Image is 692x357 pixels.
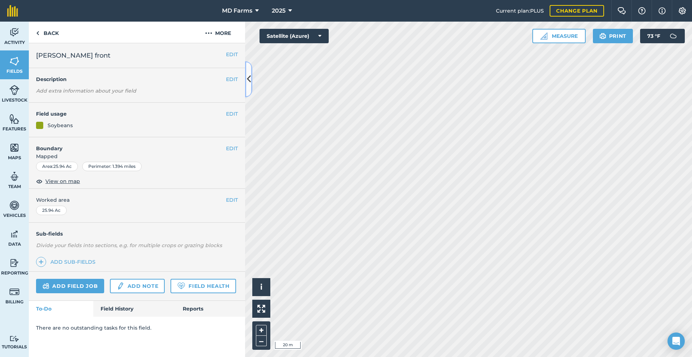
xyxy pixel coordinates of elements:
h4: Description [36,75,238,83]
a: Change plan [550,5,604,17]
a: Field History [93,301,175,317]
a: Field Health [170,279,236,293]
em: Divide your fields into sections, e.g. for multiple crops or grazing blocks [36,242,222,249]
button: + [256,325,267,336]
a: Add note [110,279,165,293]
span: Current plan : PLUS [496,7,544,15]
img: svg+xml;base64,PHN2ZyB4bWxucz0iaHR0cDovL3d3dy53My5vcmcvMjAwMC9zdmciIHdpZHRoPSI1NiIgaGVpZ2h0PSI2MC... [9,56,19,67]
button: EDIT [226,196,238,204]
img: svg+xml;base64,PHN2ZyB4bWxucz0iaHR0cDovL3d3dy53My5vcmcvMjAwMC9zdmciIHdpZHRoPSIxOSIgaGVpZ2h0PSIyNC... [599,32,606,40]
a: Back [29,22,66,43]
button: EDIT [226,75,238,83]
span: View on map [45,177,80,185]
a: To-Do [29,301,93,317]
span: Mapped [29,152,245,160]
img: svg+xml;base64,PD94bWwgdmVyc2lvbj0iMS4wIiBlbmNvZGluZz0idXRmLTgiPz4KPCEtLSBHZW5lcmF0b3I6IEFkb2JlIE... [9,229,19,240]
button: 73 °F [640,29,685,43]
button: – [256,336,267,346]
img: svg+xml;base64,PHN2ZyB4bWxucz0iaHR0cDovL3d3dy53My5vcmcvMjAwMC9zdmciIHdpZHRoPSIxNyIgaGVpZ2h0PSIxNy... [658,6,666,15]
a: Add sub-fields [36,257,98,267]
img: svg+xml;base64,PHN2ZyB4bWxucz0iaHR0cDovL3d3dy53My5vcmcvMjAwMC9zdmciIHdpZHRoPSIxNCIgaGVpZ2h0PSIyNC... [39,258,44,266]
button: EDIT [226,110,238,118]
span: [PERSON_NAME] front [36,50,110,61]
div: Open Intercom Messenger [667,333,685,350]
h4: Boundary [29,137,226,152]
h4: Field usage [36,110,226,118]
button: EDIT [226,50,238,58]
img: svg+xml;base64,PD94bWwgdmVyc2lvbj0iMS4wIiBlbmNvZGluZz0idXRmLTgiPz4KPCEtLSBHZW5lcmF0b3I6IEFkb2JlIE... [9,85,19,95]
button: EDIT [226,144,238,152]
img: svg+xml;base64,PD94bWwgdmVyc2lvbj0iMS4wIiBlbmNvZGluZz0idXRmLTgiPz4KPCEtLSBHZW5lcmF0b3I6IEFkb2JlIE... [9,27,19,38]
img: svg+xml;base64,PD94bWwgdmVyc2lvbj0iMS4wIiBlbmNvZGluZz0idXRmLTgiPz4KPCEtLSBHZW5lcmF0b3I6IEFkb2JlIE... [9,258,19,268]
span: 73 ° F [647,29,660,43]
img: A cog icon [678,7,687,14]
button: More [191,22,245,43]
img: svg+xml;base64,PD94bWwgdmVyc2lvbj0iMS4wIiBlbmNvZGluZz0idXRmLTgiPz4KPCEtLSBHZW5lcmF0b3I6IEFkb2JlIE... [9,335,19,342]
img: A question mark icon [638,7,646,14]
a: Reports [176,301,245,317]
img: svg+xml;base64,PHN2ZyB4bWxucz0iaHR0cDovL3d3dy53My5vcmcvMjAwMC9zdmciIHdpZHRoPSIyMCIgaGVpZ2h0PSIyNC... [205,29,212,37]
button: Print [593,29,633,43]
img: svg+xml;base64,PD94bWwgdmVyc2lvbj0iMS4wIiBlbmNvZGluZz0idXRmLTgiPz4KPCEtLSBHZW5lcmF0b3I6IEFkb2JlIE... [9,286,19,297]
img: svg+xml;base64,PHN2ZyB4bWxucz0iaHR0cDovL3d3dy53My5vcmcvMjAwMC9zdmciIHdpZHRoPSI5IiBoZWlnaHQ9IjI0Ii... [36,29,39,37]
img: svg+xml;base64,PHN2ZyB4bWxucz0iaHR0cDovL3d3dy53My5vcmcvMjAwMC9zdmciIHdpZHRoPSI1NiIgaGVpZ2h0PSI2MC... [9,113,19,124]
span: MD Farms [222,6,252,15]
span: Worked area [36,196,238,204]
img: svg+xml;base64,PD94bWwgdmVyc2lvbj0iMS4wIiBlbmNvZGluZz0idXRmLTgiPz4KPCEtLSBHZW5lcmF0b3I6IEFkb2JlIE... [116,282,124,290]
img: svg+xml;base64,PD94bWwgdmVyc2lvbj0iMS4wIiBlbmNvZGluZz0idXRmLTgiPz4KPCEtLSBHZW5lcmF0b3I6IEFkb2JlIE... [9,171,19,182]
img: Two speech bubbles overlapping with the left bubble in the forefront [617,7,626,14]
img: svg+xml;base64,PD94bWwgdmVyc2lvbj0iMS4wIiBlbmNvZGluZz0idXRmLTgiPz4KPCEtLSBHZW5lcmF0b3I6IEFkb2JlIE... [666,29,680,43]
span: i [260,282,262,291]
span: 2025 [272,6,285,15]
img: svg+xml;base64,PHN2ZyB4bWxucz0iaHR0cDovL3d3dy53My5vcmcvMjAwMC9zdmciIHdpZHRoPSI1NiIgaGVpZ2h0PSI2MC... [9,142,19,153]
button: Satellite (Azure) [259,29,329,43]
img: svg+xml;base64,PD94bWwgdmVyc2lvbj0iMS4wIiBlbmNvZGluZz0idXRmLTgiPz4KPCEtLSBHZW5lcmF0b3I6IEFkb2JlIE... [43,282,49,290]
div: Soybeans [48,121,73,129]
img: svg+xml;base64,PD94bWwgdmVyc2lvbj0iMS4wIiBlbmNvZGluZz0idXRmLTgiPz4KPCEtLSBHZW5lcmF0b3I6IEFkb2JlIE... [9,200,19,211]
button: View on map [36,177,80,186]
img: svg+xml;base64,PHN2ZyB4bWxucz0iaHR0cDovL3d3dy53My5vcmcvMjAwMC9zdmciIHdpZHRoPSIxOCIgaGVpZ2h0PSIyNC... [36,177,43,186]
img: fieldmargin Logo [7,5,18,17]
img: Ruler icon [540,32,547,40]
div: Area : 25.94 Ac [36,162,78,171]
button: i [252,278,270,296]
div: Perimeter : 1.394 miles [82,162,142,171]
button: Measure [532,29,586,43]
em: Add extra information about your field [36,88,136,94]
a: Add field job [36,279,104,293]
h4: Sub-fields [29,230,245,238]
div: 25.94 Ac [36,206,67,215]
img: Four arrows, one pointing top left, one top right, one bottom right and the last bottom left [257,305,265,313]
p: There are no outstanding tasks for this field. [36,324,238,332]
